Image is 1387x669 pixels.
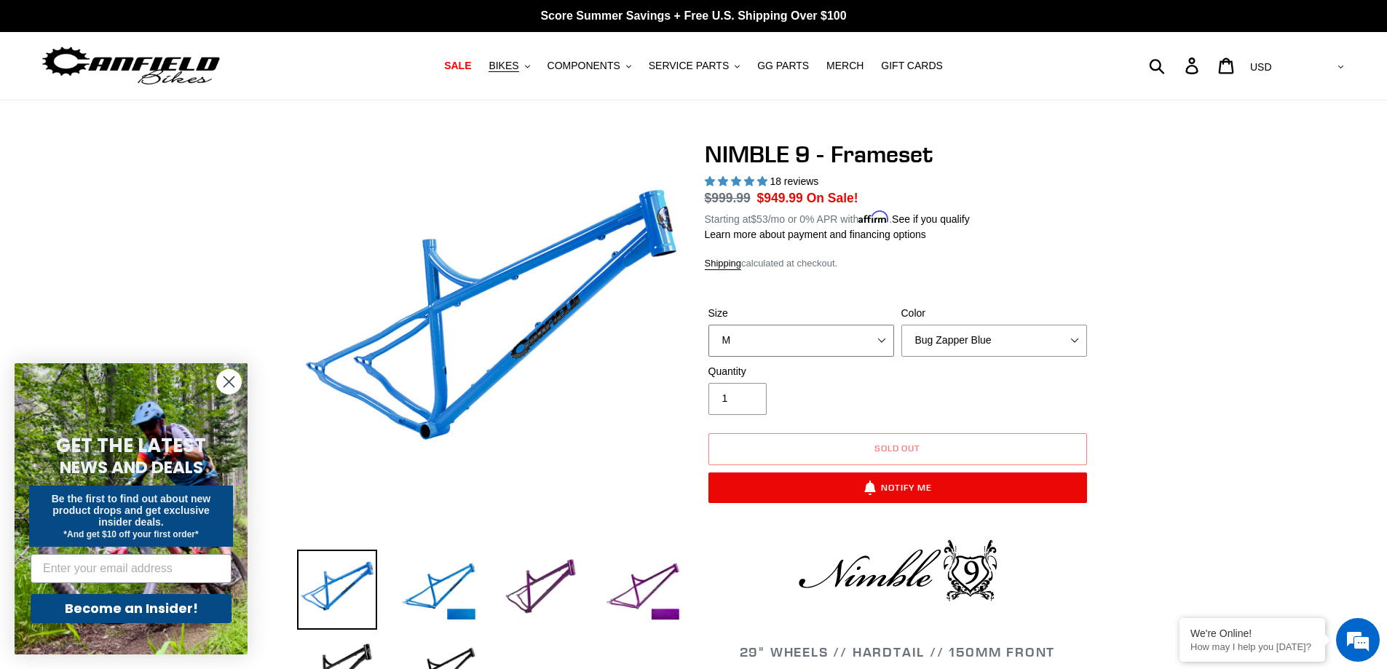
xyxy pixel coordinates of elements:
[444,60,471,72] span: SALE
[705,229,926,240] a: Learn more about payment and financing options
[540,56,639,76] button: COMPONENTS
[901,306,1087,321] label: Color
[770,175,818,187] span: 18 reviews
[1190,641,1314,652] p: How may I help you today?
[892,213,970,225] a: See if you qualify - Learn more about Affirm Financing (opens in modal)
[31,554,232,583] input: Enter your email address
[399,550,479,630] img: Load image into Gallery viewer, NIMBLE 9 - Frameset
[708,364,894,379] label: Quantity
[60,456,203,479] span: NEWS AND DEALS
[603,550,683,630] img: Load image into Gallery viewer, NIMBLE 9 - Frameset
[705,208,970,227] p: Starting at /mo or 0% APR with .
[437,56,478,76] a: SALE
[881,60,943,72] span: GIFT CARDS
[705,191,751,205] s: $999.99
[52,493,211,528] span: Be the first to find out about new product drops and get exclusive insider deals.
[757,60,809,72] span: GG PARTS
[31,594,232,623] button: Become an Insider!
[1190,628,1314,639] div: We're Online!
[874,443,921,454] span: Sold out
[705,258,742,270] a: Shipping
[750,56,816,76] a: GG PARTS
[874,56,950,76] a: GIFT CARDS
[56,432,206,459] span: GET THE LATEST
[548,60,620,72] span: COMPONENTS
[641,56,747,76] button: SERVICE PARTS
[501,550,581,630] img: Load image into Gallery viewer, NIMBLE 9 - Frameset
[751,213,767,225] span: $53
[705,175,770,187] span: 4.89 stars
[705,140,1091,168] h1: NIMBLE 9 - Frameset
[819,56,871,76] a: MERCH
[216,369,242,395] button: Close dialog
[740,644,1056,660] span: 29" WHEELS // HARDTAIL // 150MM FRONT
[858,211,889,223] span: Affirm
[489,60,518,72] span: BIKES
[826,60,864,72] span: MERCH
[649,60,729,72] span: SERVICE PARTS
[708,433,1087,465] button: Sold out
[757,191,803,205] span: $949.99
[297,550,377,630] img: Load image into Gallery viewer, NIMBLE 9 - Frameset
[708,472,1087,503] button: Notify Me
[1157,50,1194,82] input: Search
[63,529,198,539] span: *And get $10 off your first order*
[40,43,222,89] img: Canfield Bikes
[807,189,858,207] span: On Sale!
[708,306,894,321] label: Size
[705,256,1091,271] div: calculated at checkout.
[481,56,537,76] button: BIKES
